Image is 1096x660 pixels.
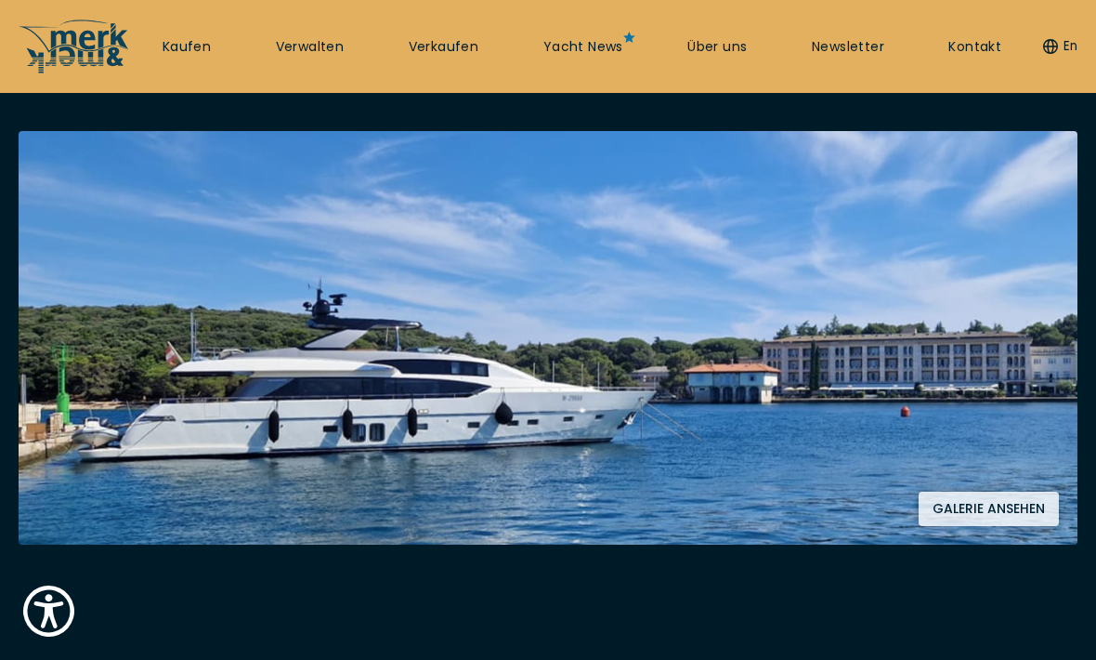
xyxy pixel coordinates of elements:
a: Yacht News [543,38,623,57]
img: Merk&Merk [19,131,1077,545]
a: Über uns [687,38,747,57]
button: En [1043,37,1077,56]
a: Kontakt [948,38,1001,57]
a: Newsletter [812,38,884,57]
a: Verwalten [276,38,345,57]
button: Galerie ansehen [919,492,1059,526]
button: Show Accessibility Preferences [19,581,79,641]
a: Verkaufen [409,38,479,57]
a: Kaufen [163,38,211,57]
